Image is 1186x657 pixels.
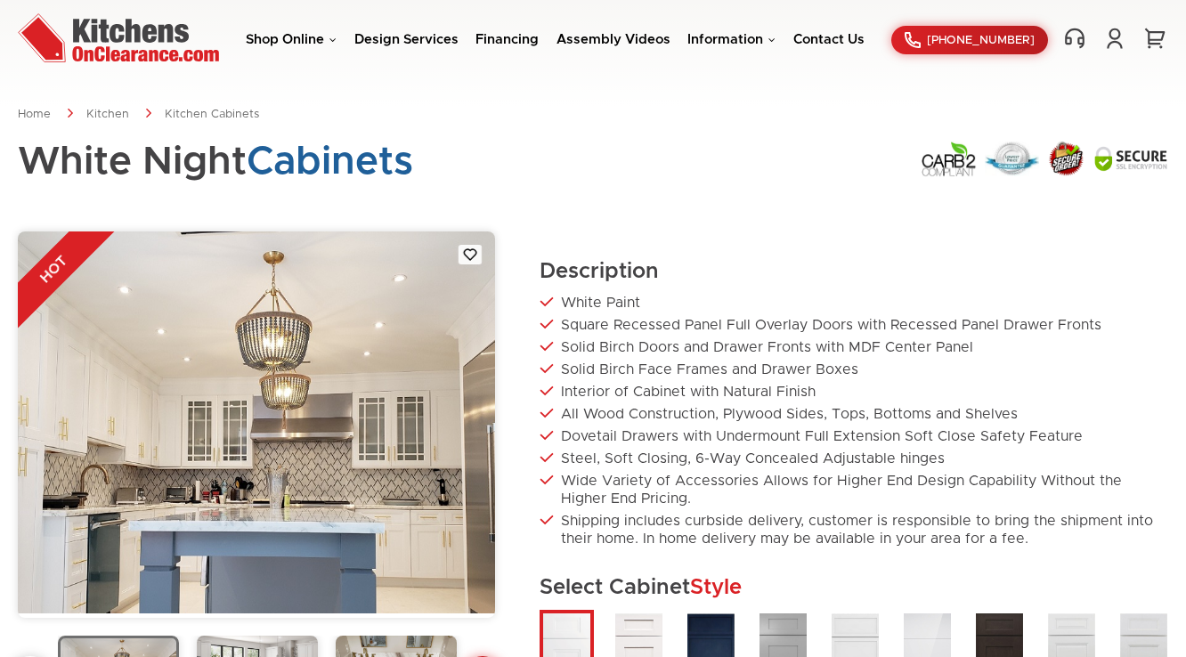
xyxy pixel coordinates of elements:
li: Solid Birch Doors and Drawer Fronts with MDF Center Panel [540,338,1168,356]
li: Wide Variety of Accessories Allows for Higher End Design Capability Without the Higher End Pricing. [540,472,1168,507]
li: Square Recessed Panel Full Overlay Doors with Recessed Panel Drawer Fronts [540,316,1168,334]
a: Contact Us [793,33,865,46]
span: Cabinets [247,142,413,182]
a: Financing [475,33,539,46]
h1: White Night [18,141,413,183]
a: Kitchen [86,109,129,120]
li: Interior of Cabinet with Natural Finish [540,383,1168,401]
a: [PHONE_NUMBER] [891,26,1048,54]
img: Lowest Price Guarantee [985,142,1039,176]
a: Information [687,33,776,46]
img: 1673522193-7_WN_1.2.jpg [18,231,495,613]
img: Kitchens On Clearance [18,13,219,62]
span: [PHONE_NUMBER] [927,35,1035,46]
li: Solid Birch Face Frames and Drawer Boxes [540,361,1168,378]
a: Design Services [354,33,459,46]
li: Steel, Soft Closing, 6-Way Concealed Adjustable hinges [540,450,1168,467]
h2: Description [540,258,1168,285]
span: Style [690,577,742,598]
li: White Paint [540,294,1168,312]
img: Carb2 Compliant [921,141,977,177]
h2: Select Cabinet [540,574,1168,601]
li: All Wood Construction, Plywood Sides, Tops, Bottoms and Shelves [540,405,1168,423]
a: Home [18,109,51,120]
a: Assembly Videos [556,33,670,46]
img: Secure Order [1047,141,1085,176]
li: Dovetail Drawers with Undermount Full Extension Soft Close Safety Feature [540,427,1168,445]
img: Secure SSL Encyption [1093,145,1168,172]
a: Shop Online [246,33,337,46]
li: Shipping includes curbside delivery, customer is responsible to bring the shipment into their hom... [540,512,1168,547]
a: Kitchen Cabinets [165,109,259,120]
